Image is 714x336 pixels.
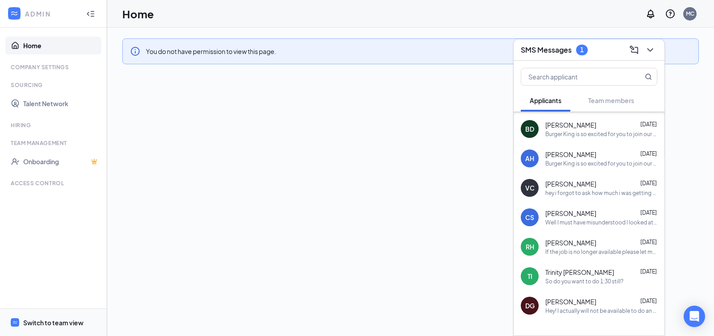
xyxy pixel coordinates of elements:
[525,183,535,192] div: VC
[12,319,18,325] svg: WorkstreamLogo
[86,9,95,18] svg: Collapse
[545,179,596,188] span: [PERSON_NAME]
[11,63,98,71] div: Company Settings
[25,9,78,18] div: ADMIN
[545,130,657,138] div: Burger King is so excited for you to join our team! Do you know anyone else who might be interest...
[588,96,634,104] span: Team members
[23,37,100,54] a: Home
[530,96,561,104] span: Applicants
[640,239,657,245] span: [DATE]
[640,298,657,304] span: [DATE]
[526,242,534,251] div: RH
[643,43,657,57] button: ChevronDown
[545,278,623,285] div: So do you want to do 1:30 still?
[545,150,596,159] span: [PERSON_NAME]
[545,238,596,247] span: [PERSON_NAME]
[645,73,652,80] svg: MagnifyingGlass
[525,301,535,310] div: DG
[545,268,614,277] span: Trinity [PERSON_NAME]
[10,9,19,18] svg: WorkstreamLogo
[627,43,641,57] button: ComposeMessage
[640,180,657,187] span: [DATE]
[545,120,596,129] span: [PERSON_NAME]
[640,150,657,157] span: [DATE]
[640,268,657,275] span: [DATE]
[545,219,657,226] div: Well I must have misunderstood I looked at the schedule I hope that I'm not going to be in troubl...
[122,6,154,21] h1: Home
[684,306,705,327] div: Open Intercom Messenger
[527,272,532,281] div: TI
[640,121,657,128] span: [DATE]
[580,46,584,54] div: 1
[525,124,534,133] div: BD
[23,95,100,112] a: Talent Network
[525,154,534,163] div: AH
[545,160,657,167] div: Burger King is so excited for you to join our team! Do you know anyone else who might be interest...
[545,297,596,306] span: [PERSON_NAME]
[11,179,98,187] div: Access control
[11,121,98,129] div: Hiring
[645,8,656,19] svg: Notifications
[11,81,98,89] div: Sourcing
[545,209,596,218] span: [PERSON_NAME]
[686,10,694,17] div: MC
[629,45,639,55] svg: ComposeMessage
[545,307,657,315] div: Hey! I actually will not be available to do an interview [DATE] can we do [DATE] at that time?
[645,45,656,55] svg: ChevronDown
[545,189,657,197] div: hey i forgot to ask how much i was getting paid im not worried about it just wondering
[521,68,627,85] input: Search applicant
[11,139,98,147] div: Team Management
[23,318,83,327] div: Switch to team view
[146,46,276,56] div: You do not have permission to view this page.
[521,45,572,55] h3: SMS Messages
[130,46,141,57] svg: Info
[545,248,657,256] div: If the job is no longer available please let me know and if I don't hear back from you I'll plan ...
[23,153,100,170] a: OnboardingCrown
[665,8,676,19] svg: QuestionInfo
[640,209,657,216] span: [DATE]
[525,213,534,222] div: CS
